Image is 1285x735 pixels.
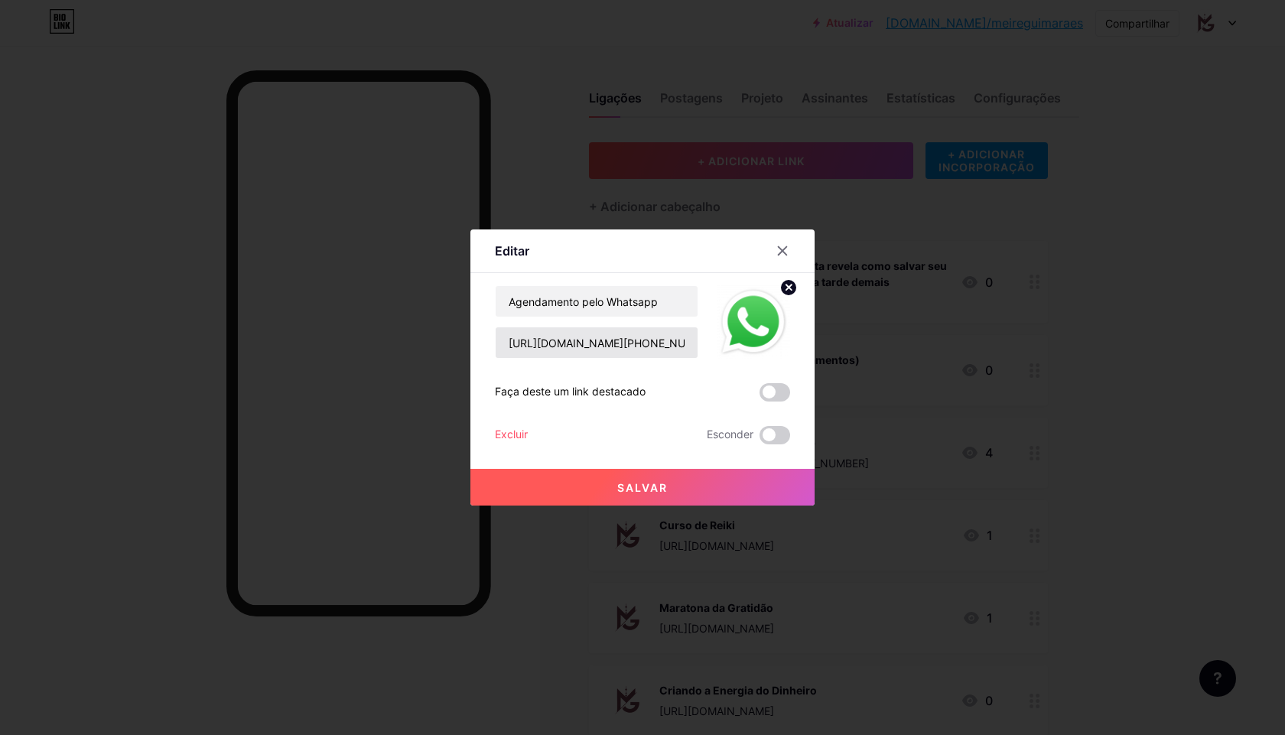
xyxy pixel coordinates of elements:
input: URL [496,327,698,358]
font: Editar [495,243,529,259]
button: Salvar [470,469,815,506]
font: Salvar [617,481,668,494]
font: Excluir [495,428,528,441]
font: Esconder [707,428,753,441]
font: Faça deste um link destacado [495,385,646,398]
img: link_miniatura [717,285,790,359]
input: Título [496,286,698,317]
